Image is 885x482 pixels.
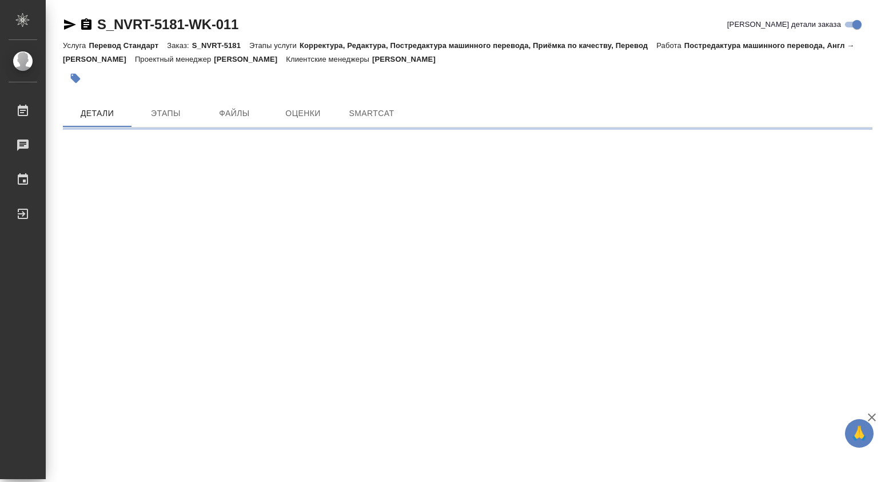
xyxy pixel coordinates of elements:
p: Работа [656,41,684,50]
span: Файлы [207,106,262,121]
span: SmartCat [344,106,399,121]
button: Скопировать ссылку [79,18,93,31]
span: [PERSON_NAME] детали заказа [727,19,841,30]
span: Оценки [276,106,330,121]
span: Детали [70,106,125,121]
p: Перевод Стандарт [89,41,167,50]
button: 🙏 [845,419,874,448]
p: Проектный менеджер [135,55,214,63]
span: 🙏 [850,421,869,445]
button: Добавить тэг [63,66,88,91]
p: Клиентские менеджеры [286,55,372,63]
span: Этапы [138,106,193,121]
p: Корректура, Редактура, Постредактура машинного перевода, Приёмка по качеству, Перевод [300,41,656,50]
p: Этапы услуги [249,41,300,50]
p: Услуга [63,41,89,50]
p: [PERSON_NAME] [214,55,286,63]
button: Скопировать ссылку для ЯМессенджера [63,18,77,31]
p: Заказ: [167,41,192,50]
p: [PERSON_NAME] [372,55,444,63]
p: S_NVRT-5181 [192,41,249,50]
a: S_NVRT-5181-WK-011 [97,17,238,32]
